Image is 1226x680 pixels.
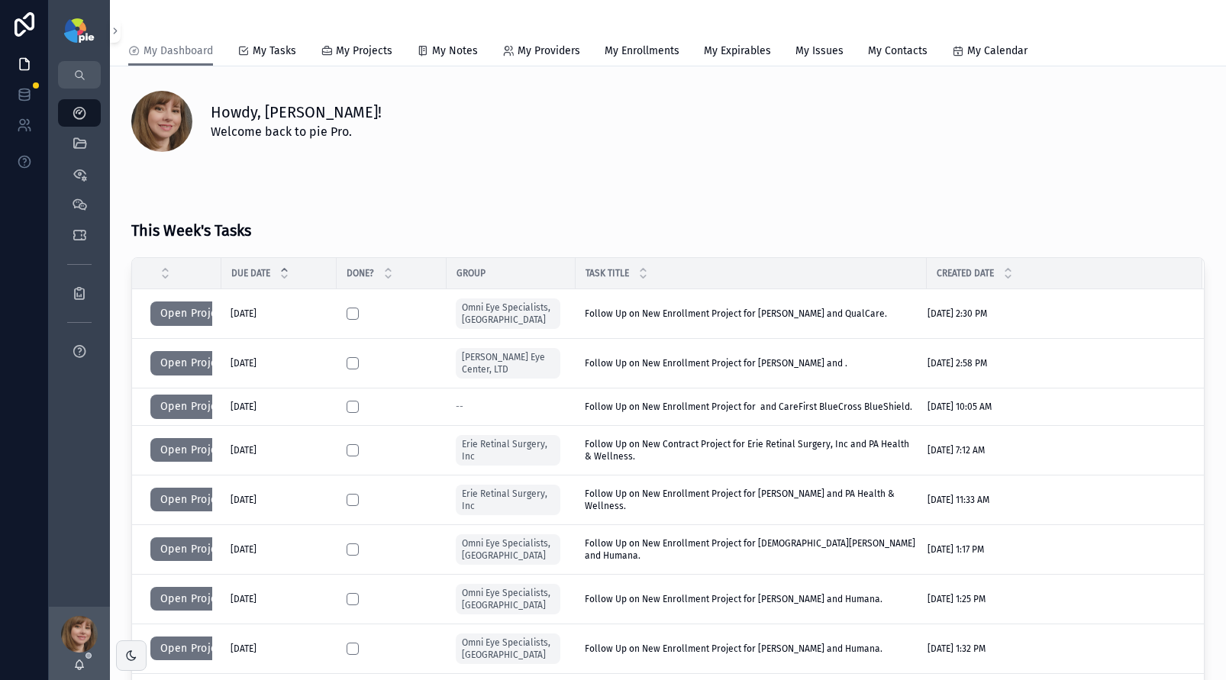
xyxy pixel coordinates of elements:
[585,643,882,655] span: Follow Up on New Enrollment Project for [PERSON_NAME] and Humana.
[150,537,237,562] button: Open Project
[231,444,256,456] span: [DATE]
[150,643,237,654] a: Open Project
[456,435,560,466] a: Erie Retinal Surgery, Inc
[952,37,1028,68] a: My Calendar
[150,488,237,512] button: Open Project
[150,445,237,456] a: Open Project
[49,89,110,385] div: scrollable content
[211,123,382,141] span: Welcome back to pie Pro.
[231,593,256,605] span: [DATE]
[928,543,984,556] span: [DATE] 1:17 PM
[462,301,554,326] span: Omni Eye Specialists, [GEOGRAPHIC_DATA]
[456,298,560,329] a: Omni Eye Specialists, [GEOGRAPHIC_DATA]
[150,301,237,326] button: Open Project
[518,44,580,59] span: My Providers
[928,308,987,320] span: [DATE] 2:30 PM
[585,357,847,369] span: Follow Up on New Enrollment Project for [PERSON_NAME] and .
[795,44,844,59] span: My Issues
[456,348,560,379] a: [PERSON_NAME] Eye Center, LTD
[131,219,251,242] h3: This Week's Tasks
[868,44,928,59] span: My Contacts
[868,37,928,68] a: My Contacts
[462,438,554,462] span: Erie Retinal Surgery, Inc
[928,643,986,655] span: [DATE] 1:32 PM
[605,44,679,59] span: My Enrollments
[432,44,478,59] span: My Notes
[128,37,213,66] a: My Dashboard
[231,543,256,556] span: [DATE]
[150,401,237,412] a: Open Project
[928,593,986,605] span: [DATE] 1:25 PM
[937,267,994,279] span: Created Date
[231,267,270,279] span: Due Date
[456,633,560,664] a: Omni Eye Specialists, [GEOGRAPHIC_DATA]
[253,44,296,59] span: My Tasks
[585,401,912,413] span: Follow Up on New Enrollment Project for and CareFirst BlueCross BlueShield.
[704,37,771,68] a: My Expirables
[502,37,580,68] a: My Providers
[336,44,392,59] span: My Projects
[928,357,987,369] span: [DATE] 2:58 PM
[462,488,554,512] span: Erie Retinal Surgery, Inc
[456,485,560,515] a: Erie Retinal Surgery, Inc
[231,643,256,655] span: [DATE]
[231,401,256,413] span: [DATE]
[321,37,392,68] a: My Projects
[795,37,844,68] a: My Issues
[231,357,256,369] span: [DATE]
[457,267,486,279] span: Group
[150,308,237,319] a: Open Project
[150,544,237,555] a: Open Project
[462,636,554,661] span: Omni Eye Specialists, [GEOGRAPHIC_DATA]
[150,594,237,604] a: Open Project
[150,495,237,505] a: Open Project
[64,18,94,43] img: App logo
[928,444,985,456] span: [DATE] 7:12 AM
[605,37,679,68] a: My Enrollments
[456,401,463,413] span: --
[150,636,237,661] button: Open Project
[456,534,560,565] a: Omni Eye Specialists, [GEOGRAPHIC_DATA]
[585,308,887,320] span: Follow Up on New Enrollment Project for [PERSON_NAME] and QualCare.
[967,44,1028,59] span: My Calendar
[150,358,237,369] a: Open Project
[150,587,237,611] button: Open Project
[462,537,554,562] span: Omni Eye Specialists, [GEOGRAPHIC_DATA]
[586,267,629,279] span: Task Title
[231,494,256,506] span: [DATE]
[585,488,918,512] span: Follow Up on New Enrollment Project for [PERSON_NAME] and PA Health & Wellness.
[928,494,989,506] span: [DATE] 11:33 AM
[585,593,882,605] span: Follow Up on New Enrollment Project for [PERSON_NAME] and Humana.
[150,351,237,375] button: Open Project
[928,401,992,413] span: [DATE] 10:05 AM
[150,395,237,419] button: Open Project
[150,438,237,462] button: Open Project
[704,44,771,59] span: My Expirables
[144,44,213,59] span: My Dashboard
[347,267,374,279] span: Done?
[456,584,560,614] a: Omni Eye Specialists, [GEOGRAPHIC_DATA]
[462,351,554,375] span: [PERSON_NAME] Eye Center, LTD
[237,37,296,68] a: My Tasks
[231,308,256,320] span: [DATE]
[585,537,918,562] span: Follow Up on New Enrollment Project for [DEMOGRAPHIC_DATA][PERSON_NAME] and Humana.
[417,37,478,68] a: My Notes
[585,438,918,462] span: Follow Up on New Contract Project for Erie Retinal Surgery, Inc and PA Health & Wellness.
[211,102,382,123] h1: Howdy, [PERSON_NAME]!
[462,587,554,611] span: Omni Eye Specialists, [GEOGRAPHIC_DATA]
